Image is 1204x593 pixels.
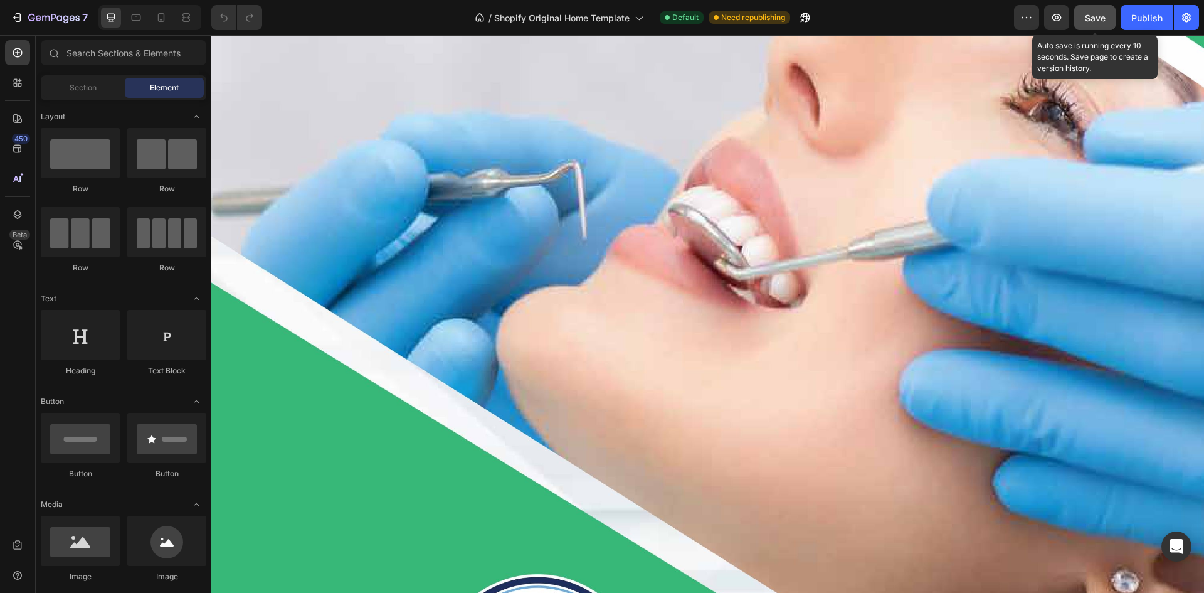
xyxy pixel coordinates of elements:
[211,35,1204,593] iframe: Design area
[721,12,785,23] span: Need republishing
[41,40,206,65] input: Search Sections & Elements
[127,262,206,274] div: Row
[41,183,120,195] div: Row
[1131,11,1163,24] div: Publish
[672,12,699,23] span: Default
[41,571,120,582] div: Image
[41,262,120,274] div: Row
[488,11,492,24] span: /
[82,10,88,25] p: 7
[186,107,206,127] span: Toggle open
[150,82,179,93] span: Element
[41,396,64,407] span: Button
[186,289,206,309] span: Toggle open
[12,134,30,144] div: 450
[494,11,630,24] span: Shopify Original Home Template
[186,392,206,412] span: Toggle open
[70,82,97,93] span: Section
[41,365,120,377] div: Heading
[127,365,206,377] div: Text Block
[1074,5,1116,30] button: Save
[9,230,30,240] div: Beta
[41,499,63,510] span: Media
[5,5,93,30] button: 7
[41,111,65,122] span: Layout
[127,571,206,582] div: Image
[41,293,56,304] span: Text
[211,5,262,30] div: Undo/Redo
[186,494,206,515] span: Toggle open
[41,468,120,479] div: Button
[1085,13,1106,23] span: Save
[1161,532,1191,562] div: Open Intercom Messenger
[1121,5,1173,30] button: Publish
[127,468,206,479] div: Button
[127,183,206,195] div: Row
